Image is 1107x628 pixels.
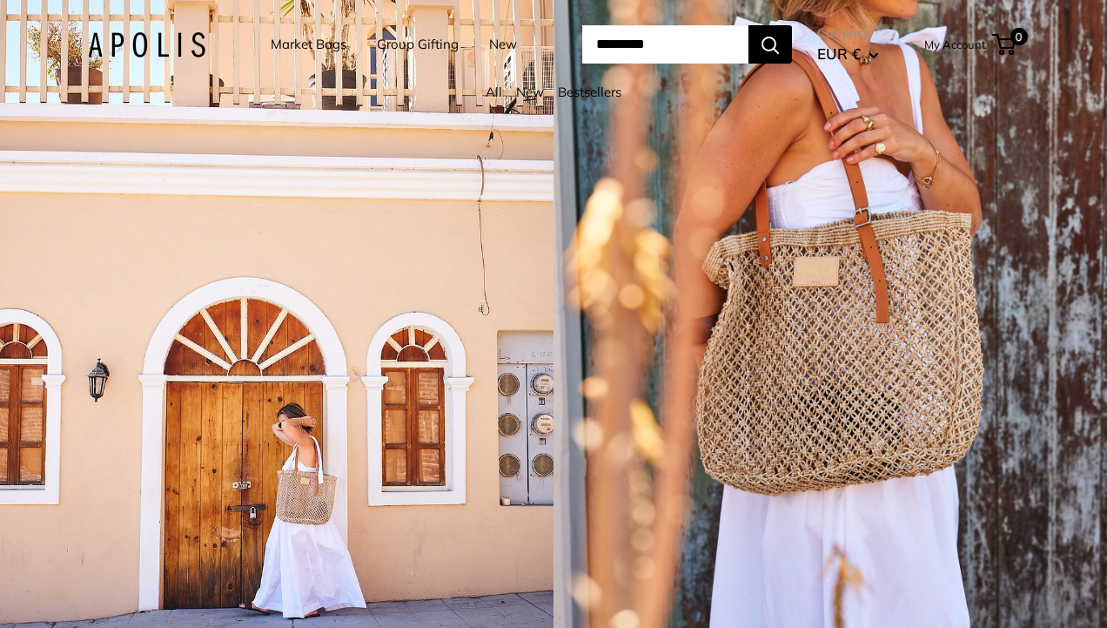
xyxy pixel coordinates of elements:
a: All [486,84,502,100]
input: Search... [582,25,748,64]
a: New [489,32,517,57]
span: EUR € [817,44,861,63]
button: Search [748,25,792,64]
span: Currency [817,21,879,45]
a: New [516,84,544,100]
span: 0 [1010,28,1028,45]
a: My Account [924,34,986,55]
button: EUR € [817,40,879,68]
a: Market Bags [271,32,346,57]
a: Bestsellers [558,84,621,100]
img: Apolis [88,32,205,57]
a: Group Gifting [377,32,459,57]
a: 0 [994,34,1016,55]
